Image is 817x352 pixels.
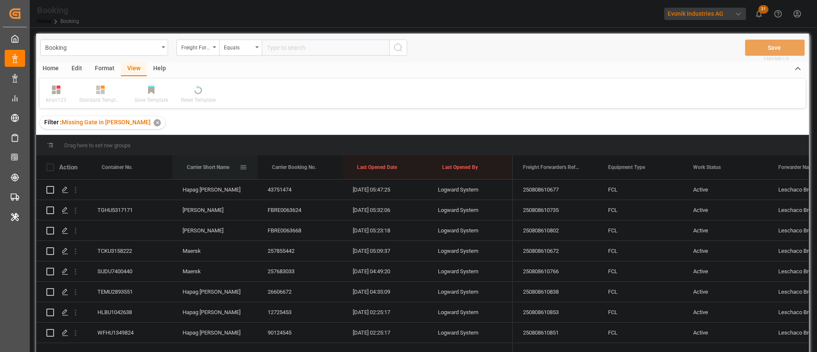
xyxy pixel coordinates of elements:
[65,62,89,76] div: Edit
[219,40,262,56] button: open menu
[357,164,397,170] span: Last Opened Date
[598,200,683,220] div: FCL
[513,302,598,322] div: 250808610853
[749,4,768,23] button: show 31 new notifications
[598,220,683,240] div: FCL
[36,261,513,282] div: Press SPACE to select this row.
[36,241,513,261] div: Press SPACE to select this row.
[513,200,598,220] div: 250808610735
[46,96,66,104] div: kiran123
[172,323,257,343] div: Hapag [PERSON_NAME]
[683,241,768,261] div: Active
[89,62,121,76] div: Format
[389,40,407,56] button: search button
[428,302,513,322] div: Logward System
[683,261,768,281] div: Active
[764,55,788,62] span: Ctrl/CMD + S
[44,119,62,126] span: Filter :
[343,323,428,343] div: [DATE] 02:25:17
[745,40,805,56] button: Save
[693,164,721,170] span: Work Status
[36,302,513,323] div: Press SPACE to select this row.
[683,323,768,343] div: Active
[147,62,172,76] div: Help
[513,180,598,200] div: 250808610677
[87,282,172,302] div: TEMU2893551
[683,282,768,302] div: Active
[40,40,168,56] button: open menu
[428,261,513,281] div: Logward System
[598,282,683,302] div: FCL
[181,96,216,104] div: Reset Template
[36,220,513,241] div: Press SPACE to select this row.
[36,323,513,343] div: Press SPACE to select this row.
[683,220,768,240] div: Active
[45,42,159,52] div: Booking
[343,241,428,261] div: [DATE] 05:09:37
[262,40,389,56] input: Type to search
[683,302,768,322] div: Active
[172,180,257,200] div: Hapag [PERSON_NAME]
[36,282,513,302] div: Press SPACE to select this row.
[64,142,131,149] span: Drag here to set row groups
[428,282,513,302] div: Logward System
[442,164,478,170] span: Last Opened By
[513,241,598,261] div: 250808610672
[343,180,428,200] div: [DATE] 05:47:25
[343,200,428,220] div: [DATE] 05:32:06
[87,261,172,281] div: SUDU7400440
[598,261,683,281] div: FCL
[257,282,343,302] div: 26606672
[428,323,513,343] div: Logward System
[79,96,122,104] div: Standard Templates
[121,62,147,76] div: View
[664,8,746,20] div: Evonik Industries AG
[59,163,77,171] div: Action
[134,96,168,104] div: Save Template
[87,200,172,220] div: TGHU5317171
[177,40,219,56] button: open menu
[513,323,598,343] div: 250808610851
[87,302,172,322] div: HLBU1042638
[683,200,768,220] div: Active
[187,164,229,170] span: Carrier Short Name
[37,4,79,17] div: Booking
[513,261,598,281] div: 250808610766
[257,323,343,343] div: 90124545
[598,180,683,200] div: FCL
[598,241,683,261] div: FCL
[257,261,343,281] div: 257683033
[428,241,513,261] div: Logward System
[608,164,645,170] span: Equipment Type
[37,18,51,24] a: Home
[428,200,513,220] div: Logward System
[36,200,513,220] div: Press SPACE to select this row.
[62,119,151,126] span: Missing Gate in [PERSON_NAME]
[257,241,343,261] div: 257855442
[257,220,343,240] div: FBRE0063668
[343,261,428,281] div: [DATE] 04:49:20
[257,302,343,322] div: 12725453
[513,282,598,302] div: 250808610838
[683,180,768,200] div: Active
[172,200,257,220] div: [PERSON_NAME]
[257,200,343,220] div: FBRE0063624
[758,5,768,14] span: 31
[224,42,253,52] div: Equals
[172,302,257,322] div: Hapag [PERSON_NAME]
[768,4,788,23] button: Help Center
[428,220,513,240] div: Logward System
[102,164,133,170] span: Container No.
[272,164,316,170] span: Carrier Booking No.
[172,241,257,261] div: Maersk
[172,261,257,281] div: Maersk
[172,282,257,302] div: Hapag [PERSON_NAME]
[598,302,683,322] div: FCL
[778,164,815,170] span: Forwarder Name
[36,180,513,200] div: Press SPACE to select this row.
[343,302,428,322] div: [DATE] 02:25:17
[343,220,428,240] div: [DATE] 05:23:18
[513,220,598,240] div: 250808610802
[428,180,513,200] div: Logward System
[181,42,210,52] div: Freight Forwarder's Reference No.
